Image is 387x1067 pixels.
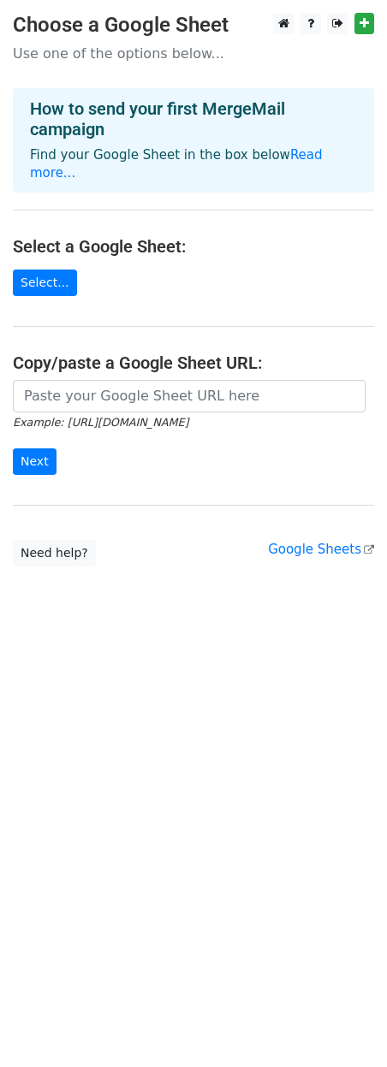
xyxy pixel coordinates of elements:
[13,353,374,373] h4: Copy/paste a Google Sheet URL:
[268,542,374,557] a: Google Sheets
[30,146,357,182] p: Find your Google Sheet in the box below
[13,416,188,429] small: Example: [URL][DOMAIN_NAME]
[13,270,77,296] a: Select...
[13,44,374,62] p: Use one of the options below...
[13,236,374,257] h4: Select a Google Sheet:
[13,448,57,475] input: Next
[30,147,323,181] a: Read more...
[13,540,96,566] a: Need help?
[30,98,357,139] h4: How to send your first MergeMail campaign
[13,13,374,38] h3: Choose a Google Sheet
[13,380,366,412] input: Paste your Google Sheet URL here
